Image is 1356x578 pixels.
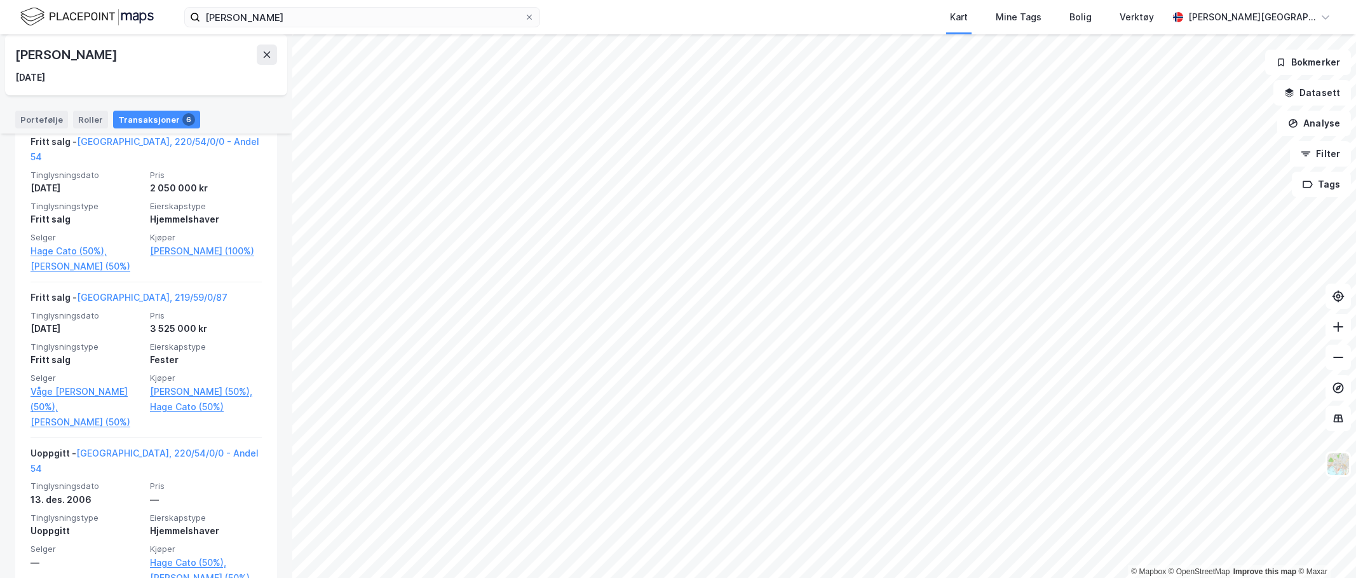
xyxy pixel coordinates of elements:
a: Hage Cato (50%), [31,244,142,259]
span: Tinglysningsdato [31,481,142,492]
div: Transaksjoner [113,111,200,128]
iframe: Chat Widget [1292,517,1356,578]
div: Hjemmelshaver [150,523,262,539]
div: Verktøy [1120,10,1154,25]
span: Tinglysningsdato [31,310,142,321]
div: [PERSON_NAME][GEOGRAPHIC_DATA] [1188,10,1315,25]
button: Filter [1290,141,1351,167]
span: Pris [150,481,262,492]
div: Fritt salg - [31,134,262,170]
a: Hage Cato (50%) [150,399,262,415]
div: Mine Tags [996,10,1041,25]
a: [GEOGRAPHIC_DATA], 220/54/0/0 - Andel 54 [31,448,259,474]
div: — [150,492,262,507]
div: Portefølje [15,111,68,128]
div: Roller [73,111,108,128]
span: Tinglysningstype [31,341,142,352]
button: Datasett [1273,80,1351,106]
div: Fester [150,352,262,368]
a: [GEOGRAPHIC_DATA], 220/54/0/0 - Andel 54 [31,136,259,162]
span: Eierskapstype [150,513,262,523]
div: [DATE] [31,321,142,336]
a: Hage Cato (50%), [150,555,262,570]
a: [PERSON_NAME] (50%), [150,384,262,399]
div: Fritt salg [31,212,142,227]
div: Fritt salg [31,352,142,368]
span: Selger [31,544,142,554]
a: Våge [PERSON_NAME] (50%), [31,384,142,415]
div: Hjemmelshaver [150,212,262,227]
div: Fritt salg - [31,290,227,310]
div: Uoppgitt [31,523,142,539]
button: Bokmerker [1265,50,1351,75]
input: Søk på adresse, matrikkel, gårdeiere, leietakere eller personer [200,8,524,27]
span: Pris [150,310,262,321]
div: — [31,555,142,570]
span: Tinglysningsdato [31,170,142,181]
a: Mapbox [1131,567,1166,576]
button: Tags [1292,172,1351,197]
a: [PERSON_NAME] (50%) [31,259,142,274]
span: Kjøper [150,232,262,243]
div: 13. des. 2006 [31,492,142,507]
div: Kontrollprogram for chat [1292,517,1356,578]
span: Eierskapstype [150,341,262,352]
span: Eierskapstype [150,201,262,212]
span: Tinglysningstype [31,513,142,523]
div: [DATE] [15,70,45,85]
div: [DATE] [31,181,142,196]
div: 2 050 000 kr [150,181,262,196]
div: Kart [950,10,968,25]
a: [PERSON_NAME] (100%) [150,244,262,259]
span: Tinglysningstype [31,201,142,212]
a: Improve this map [1233,567,1296,576]
div: 6 [182,113,195,126]
img: Z [1326,452,1350,476]
div: Uoppgitt - [31,446,262,481]
div: 3 525 000 kr [150,321,262,336]
span: Selger [31,373,142,383]
img: logo.f888ab2527a4732fd821a326f86c7f29.svg [20,6,154,28]
span: Selger [31,232,142,243]
div: Bolig [1069,10,1092,25]
a: OpenStreetMap [1169,567,1230,576]
span: Pris [150,170,262,181]
span: Kjøper [150,544,262,554]
span: Kjøper [150,373,262,383]
a: [GEOGRAPHIC_DATA], 219/59/0/87 [77,292,227,303]
div: [PERSON_NAME] [15,45,119,65]
button: Analyse [1277,111,1351,136]
a: [PERSON_NAME] (50%) [31,415,142,430]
